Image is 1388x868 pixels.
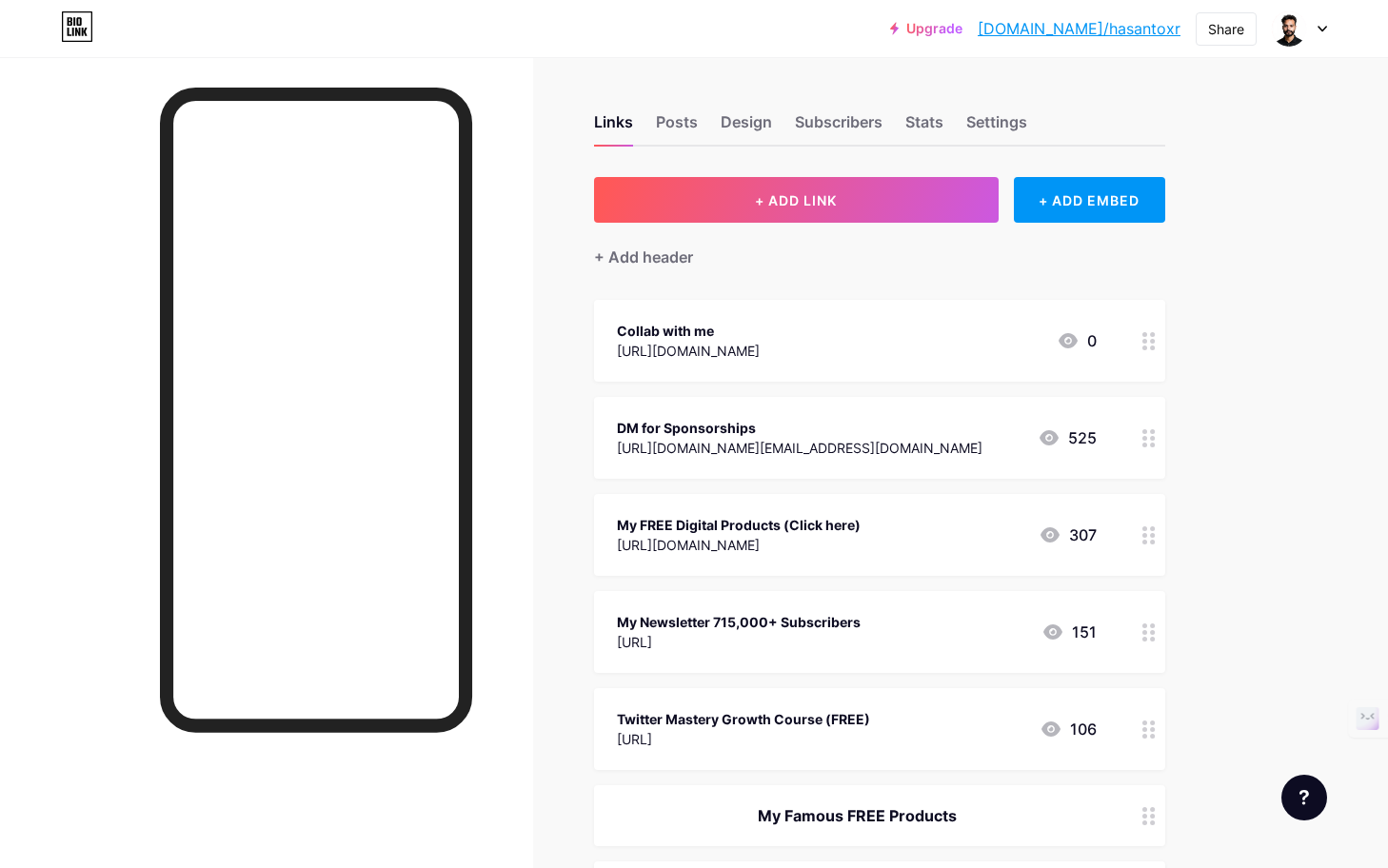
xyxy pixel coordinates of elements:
div: My Famous FREE Products [617,804,1097,827]
div: [URL] [617,632,861,652]
a: [DOMAIN_NAME]/hasantoxr [978,17,1180,40]
div: Posts [656,110,698,145]
button: + ADD LINK [594,177,999,223]
span: + ADD LINK [755,192,837,208]
div: + Add header [594,246,693,268]
div: [URL][DOMAIN_NAME] [617,535,861,555]
div: 151 [1041,621,1097,643]
div: 525 [1038,426,1097,449]
div: Collab with me [617,321,760,341]
div: DM for Sponsorships [617,418,982,438]
div: + ADD EMBED [1014,177,1165,223]
div: Links [594,110,633,145]
img: sandyscray [1271,10,1307,47]
div: My Newsletter 715,000+ Subscribers [617,612,861,632]
a: Upgrade [890,21,962,36]
div: [URL][DOMAIN_NAME] [617,341,760,361]
div: 0 [1057,329,1097,352]
div: My FREE Digital Products (Click here) [617,515,861,535]
div: Share [1208,19,1244,39]
div: Twitter Mastery Growth Course (FREE) [617,709,870,729]
div: Subscribers [795,110,882,145]
div: Design [721,110,772,145]
div: [URL] [617,729,870,749]
div: Stats [905,110,943,145]
div: [URL][DOMAIN_NAME][EMAIL_ADDRESS][DOMAIN_NAME] [617,438,982,458]
div: 106 [1040,718,1097,740]
div: 307 [1039,523,1097,546]
div: Settings [966,110,1027,145]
